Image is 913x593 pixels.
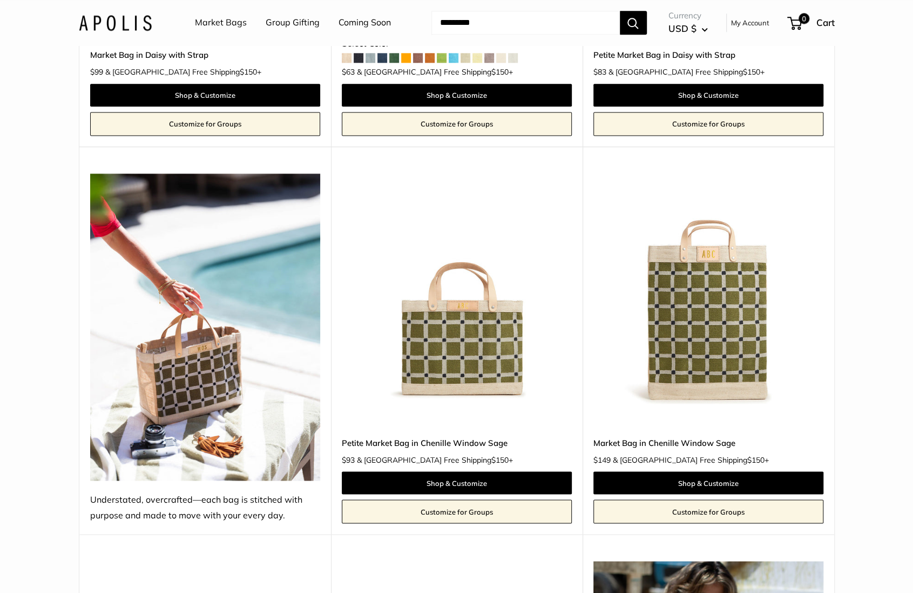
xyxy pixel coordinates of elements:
[90,49,320,61] a: Market Bag in Daisy with Strap
[613,456,769,463] span: & [GEOGRAPHIC_DATA] Free Shipping +
[668,23,696,34] span: USD $
[668,8,708,23] span: Currency
[342,499,572,523] a: Customize for Groups
[90,112,320,136] a: Customize for Groups
[608,68,765,76] span: & [GEOGRAPHIC_DATA] Free Shipping +
[342,174,572,404] img: Petite Market Bag in Chenille Window Sage
[593,437,823,449] a: Market Bag in Chenille Window Sage
[90,491,320,524] div: Understated, overcrafted—each bag is stitched with purpose and made to move with your every day.
[339,15,391,31] a: Coming Soon
[668,20,708,37] button: USD $
[342,112,572,136] a: Customize for Groups
[342,174,572,404] a: Petite Market Bag in Chenille Window SagePetite Market Bag in Chenille Window Sage
[195,15,247,31] a: Market Bags
[90,174,320,481] img: Understated, overcrafted—each bag is stitched with purpose and made to move with your every day.
[342,471,572,494] a: Shop & Customize
[266,15,320,31] a: Group Gifting
[90,67,103,77] span: $99
[593,455,611,464] span: $149
[342,455,355,464] span: $93
[431,11,620,35] input: Search...
[593,174,823,404] img: Market Bag in Chenille Window Sage
[747,455,765,464] span: $150
[79,15,152,30] img: Apolis
[593,49,823,61] a: Petite Market Bag in Daisy with Strap
[491,455,509,464] span: $150
[240,67,257,77] span: $150
[593,67,606,77] span: $83
[743,67,760,77] span: $150
[357,456,513,463] span: & [GEOGRAPHIC_DATA] Free Shipping +
[816,17,835,28] span: Cart
[593,174,823,404] a: Market Bag in Chenille Window SageMarket Bag in Chenille Window Sage
[788,14,835,31] a: 0 Cart
[90,84,320,106] a: Shop & Customize
[620,11,647,35] button: Search
[491,67,509,77] span: $150
[593,499,823,523] a: Customize for Groups
[593,112,823,136] a: Customize for Groups
[593,471,823,494] a: Shop & Customize
[357,68,513,76] span: & [GEOGRAPHIC_DATA] Free Shipping +
[798,13,809,24] span: 0
[342,67,355,77] span: $63
[105,68,261,76] span: & [GEOGRAPHIC_DATA] Free Shipping +
[593,84,823,106] a: Shop & Customize
[731,16,769,29] a: My Account
[342,84,572,106] a: Shop & Customize
[342,437,572,449] a: Petite Market Bag in Chenille Window Sage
